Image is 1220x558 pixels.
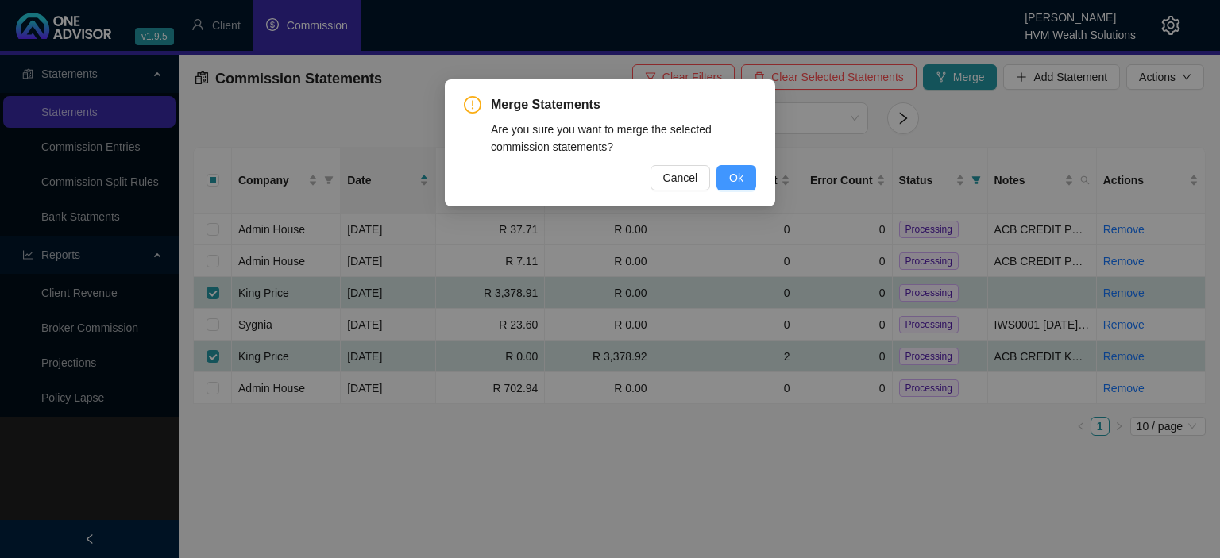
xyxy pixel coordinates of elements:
[491,95,756,114] span: Merge Statements
[716,165,756,190] button: Ok
[651,165,711,190] button: Cancel
[729,169,743,187] span: Ok
[663,169,698,187] span: Cancel
[491,121,756,156] div: Are you sure you want to merge the selected commission statements?
[464,96,481,114] span: exclamation-circle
